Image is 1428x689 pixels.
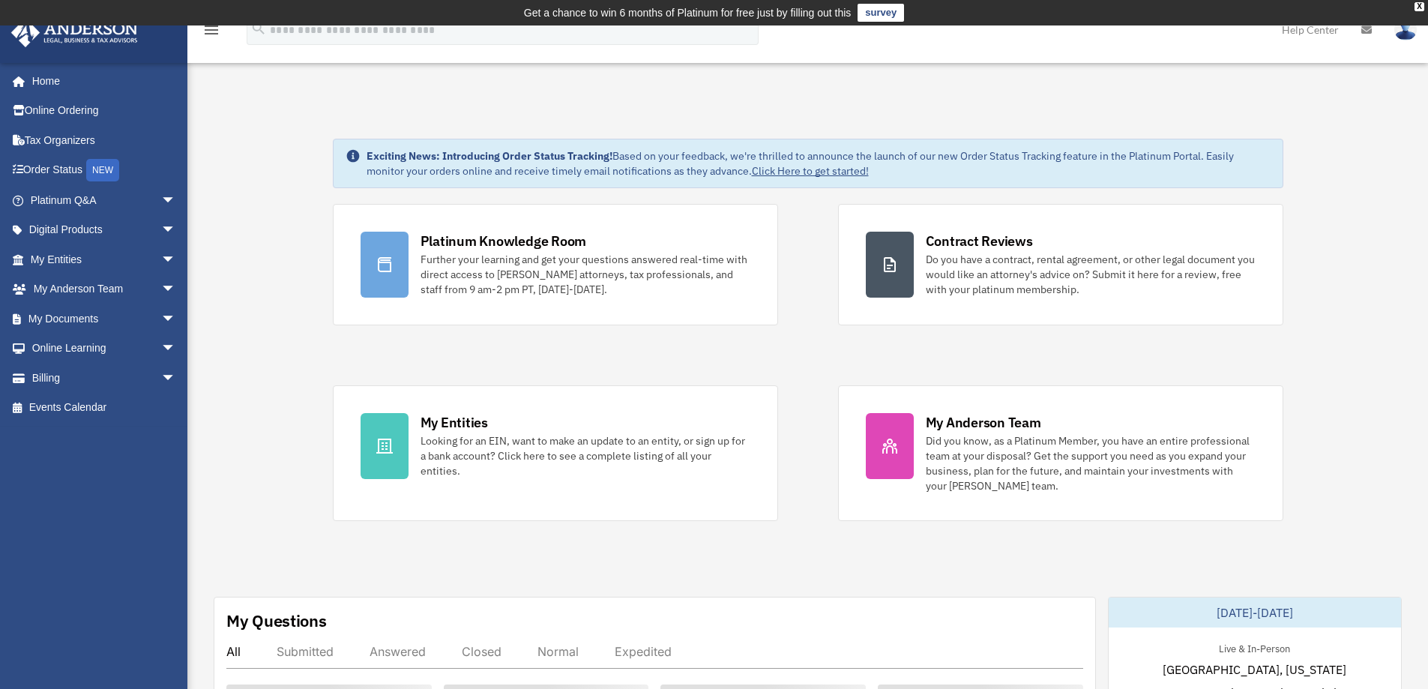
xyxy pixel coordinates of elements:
[10,155,199,186] a: Order StatusNEW
[462,644,501,659] div: Closed
[277,644,334,659] div: Submitted
[367,148,1271,178] div: Based on your feedback, we're thrilled to announce the launch of our new Order Status Tracking fe...
[1163,661,1346,679] span: [GEOGRAPHIC_DATA], [US_STATE]
[370,644,426,659] div: Answered
[10,215,199,245] a: Digital Productsarrow_drop_down
[10,96,199,126] a: Online Ordering
[161,244,191,275] span: arrow_drop_down
[10,334,199,364] a: Online Learningarrow_drop_down
[421,433,750,478] div: Looking for an EIN, want to make an update to an entity, or sign up for a bank account? Click her...
[421,413,488,432] div: My Entities
[537,644,579,659] div: Normal
[367,149,612,163] strong: Exciting News: Introducing Order Status Tracking!
[838,204,1283,325] a: Contract Reviews Do you have a contract, rental agreement, or other legal document you would like...
[10,185,199,215] a: Platinum Q&Aarrow_drop_down
[1415,2,1424,11] div: close
[161,363,191,394] span: arrow_drop_down
[926,433,1256,493] div: Did you know, as a Platinum Member, you have an entire professional team at your disposal? Get th...
[161,274,191,305] span: arrow_drop_down
[1207,640,1302,655] div: Live & In-Person
[752,164,869,178] a: Click Here to get started!
[838,385,1283,521] a: My Anderson Team Did you know, as a Platinum Member, you have an entire professional team at your...
[421,252,750,297] div: Further your learning and get your questions answered real-time with direct access to [PERSON_NAM...
[858,4,904,22] a: survey
[926,232,1033,250] div: Contract Reviews
[10,304,199,334] a: My Documentsarrow_drop_down
[1109,598,1401,628] div: [DATE]-[DATE]
[524,4,852,22] div: Get a chance to win 6 months of Platinum for free just by filling out this
[926,252,1256,297] div: Do you have a contract, rental agreement, or other legal document you would like an attorney's ad...
[161,185,191,216] span: arrow_drop_down
[333,204,778,325] a: Platinum Knowledge Room Further your learning and get your questions answered real-time with dire...
[161,215,191,246] span: arrow_drop_down
[421,232,587,250] div: Platinum Knowledge Room
[10,393,199,423] a: Events Calendar
[250,20,267,37] i: search
[202,26,220,39] a: menu
[1394,19,1417,40] img: User Pic
[10,125,199,155] a: Tax Organizers
[10,274,199,304] a: My Anderson Teamarrow_drop_down
[202,21,220,39] i: menu
[161,304,191,334] span: arrow_drop_down
[926,413,1041,432] div: My Anderson Team
[333,385,778,521] a: My Entities Looking for an EIN, want to make an update to an entity, or sign up for a bank accoun...
[7,18,142,47] img: Anderson Advisors Platinum Portal
[10,66,191,96] a: Home
[10,363,199,393] a: Billingarrow_drop_down
[226,644,241,659] div: All
[86,159,119,181] div: NEW
[10,244,199,274] a: My Entitiesarrow_drop_down
[226,610,327,632] div: My Questions
[615,644,672,659] div: Expedited
[161,334,191,364] span: arrow_drop_down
